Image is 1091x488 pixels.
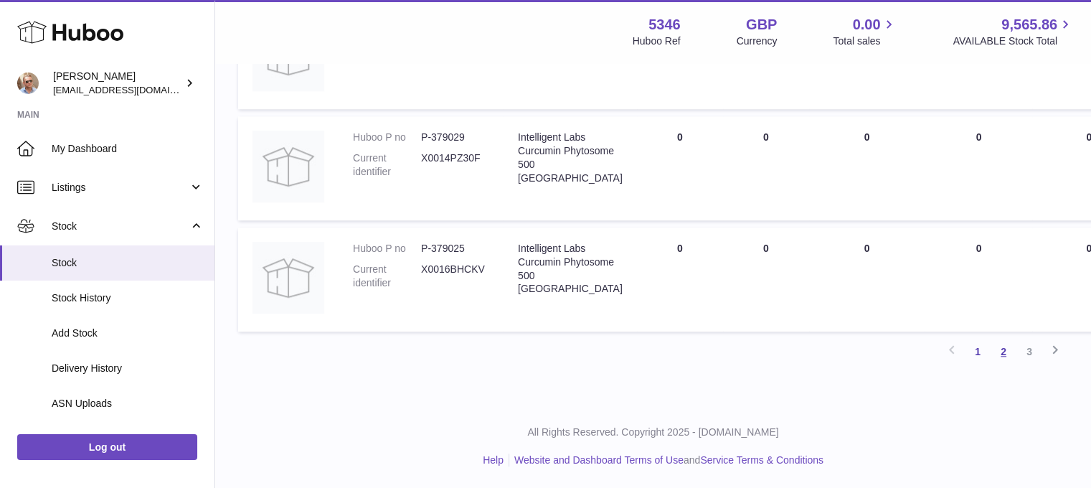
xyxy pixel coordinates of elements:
[53,84,211,95] span: [EMAIL_ADDRESS][DOMAIN_NAME]
[353,151,421,179] dt: Current identifier
[421,242,489,255] dd: P-379025
[925,227,1032,332] td: 0
[52,397,204,410] span: ASN Uploads
[52,362,204,375] span: Delivery History
[353,263,421,290] dt: Current identifier
[1016,339,1042,365] a: 3
[853,15,881,34] span: 0.00
[17,72,39,94] img: support@radoneltd.co.uk
[809,227,925,332] td: 0
[421,131,489,144] dd: P-379029
[252,242,324,314] img: product image
[52,327,204,340] span: Add Stock
[746,15,777,34] strong: GBP
[227,426,1080,439] p: All Rights Reserved. Copyright 2025 - [DOMAIN_NAME]
[52,291,204,305] span: Stock History
[991,339,1016,365] a: 2
[723,116,809,220] td: 0
[1001,15,1057,34] span: 9,565.86
[809,116,925,220] td: 0
[633,34,681,48] div: Huboo Ref
[252,131,324,202] img: product image
[833,15,897,48] a: 0.00 Total sales
[421,263,489,290] dd: X0016BHCKV
[483,454,504,466] a: Help
[833,34,897,48] span: Total sales
[637,227,723,332] td: 0
[637,116,723,220] td: 0
[518,131,623,185] div: Intelligent Labs Curcumin Phytosome 500 [GEOGRAPHIC_DATA]
[353,131,421,144] dt: Huboo P no
[353,242,421,255] dt: Huboo P no
[700,454,823,466] a: Service Terms & Conditions
[52,256,204,270] span: Stock
[925,116,1032,220] td: 0
[52,181,189,194] span: Listings
[52,142,204,156] span: My Dashboard
[953,34,1074,48] span: AVAILABLE Stock Total
[737,34,778,48] div: Currency
[52,220,189,233] span: Stock
[723,227,809,332] td: 0
[953,15,1074,48] a: 9,565.86 AVAILABLE Stock Total
[509,454,823,467] li: and
[518,242,623,296] div: Intelligent Labs Curcumin Phytosome 500 [GEOGRAPHIC_DATA]
[648,15,681,34] strong: 5346
[17,434,197,460] a: Log out
[421,151,489,179] dd: X0014PZ30F
[53,70,182,97] div: [PERSON_NAME]
[514,454,684,466] a: Website and Dashboard Terms of Use
[965,339,991,365] a: 1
